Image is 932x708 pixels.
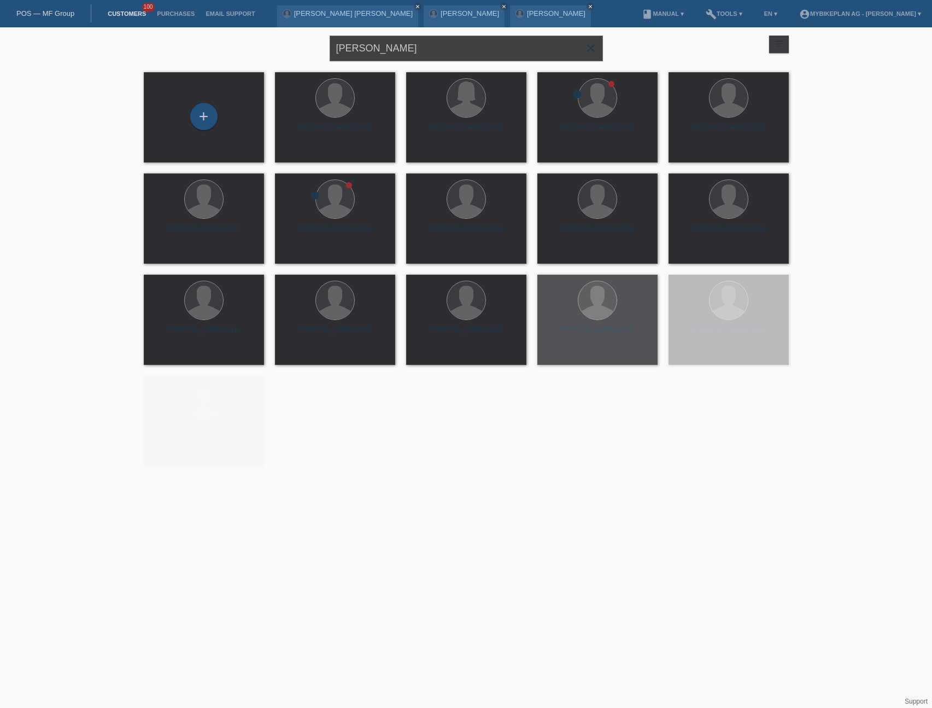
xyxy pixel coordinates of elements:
a: Email Support [200,10,260,17]
i: filter_list [773,38,785,50]
a: buildTools ▾ [700,10,748,17]
i: close [588,4,593,9]
a: close [587,3,594,10]
div: [PERSON_NAME] (34) [284,123,386,140]
i: close [584,42,597,55]
a: account_circleMybikeplan AG - [PERSON_NAME] ▾ [794,10,927,17]
div: [PERSON_NAME] (37) [153,224,255,241]
div: [PERSON_NAME] (31) [153,325,255,343]
a: close [500,3,508,10]
i: error [572,89,582,99]
div: [PERSON_NAME] (23) [677,123,780,140]
a: [PERSON_NAME] [527,9,585,18]
div: Add customer [191,107,217,126]
div: [PERSON_NAME] (30) [546,325,649,343]
div: [PERSON_NAME] (53) [415,325,518,343]
div: [PERSON_NAME] (45) [546,224,649,241]
a: Purchases [151,10,200,17]
i: build [706,9,717,20]
div: [PERSON_NAME] (44) [546,123,649,140]
a: [PERSON_NAME] [PERSON_NAME] [294,9,413,18]
a: [PERSON_NAME] [441,9,499,18]
div: unconfirmed, pending [572,89,582,101]
a: Customers [102,10,151,17]
div: [PERSON_NAME] (37) [153,426,255,444]
i: account_circle [799,9,810,20]
a: close [414,3,421,10]
a: Support [905,698,928,705]
a: POS — MF Group [16,9,74,18]
div: [PERSON_NAME] (35) [677,325,780,343]
div: [PERSON_NAME] (33) [415,224,518,241]
a: EN ▾ [759,10,783,17]
div: [PERSON_NAME] (28) [677,224,780,241]
div: [PERSON_NAME] (36) [415,123,518,140]
span: 100 [142,3,155,12]
a: bookManual ▾ [636,10,689,17]
i: close [415,4,420,9]
input: Search... [330,36,603,61]
div: [PERSON_NAME] (36) [284,325,386,343]
i: close [501,4,507,9]
i: book [642,9,653,20]
div: [PERSON_NAME] (49) [284,224,386,241]
i: error [310,190,320,200]
div: unconfirmed, pending [310,190,320,202]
